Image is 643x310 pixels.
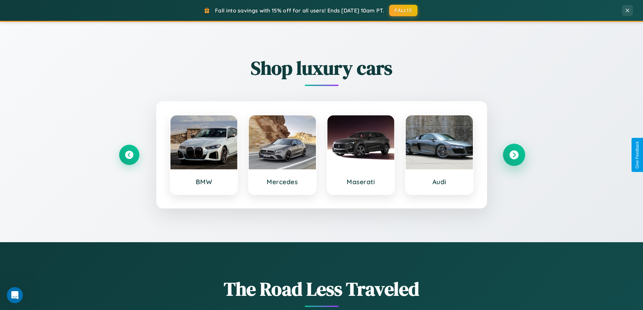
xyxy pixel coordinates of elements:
[7,287,23,303] iframe: Intercom live chat
[412,178,466,186] h3: Audi
[119,55,524,81] h2: Shop luxury cars
[635,141,640,169] div: Give Feedback
[215,7,384,14] span: Fall into savings with 15% off for all users! Ends [DATE] 10am PT.
[119,276,524,302] h1: The Road Less Traveled
[389,5,418,16] button: FALL15
[256,178,309,186] h3: Mercedes
[334,178,388,186] h3: Maserati
[177,178,231,186] h3: BMW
